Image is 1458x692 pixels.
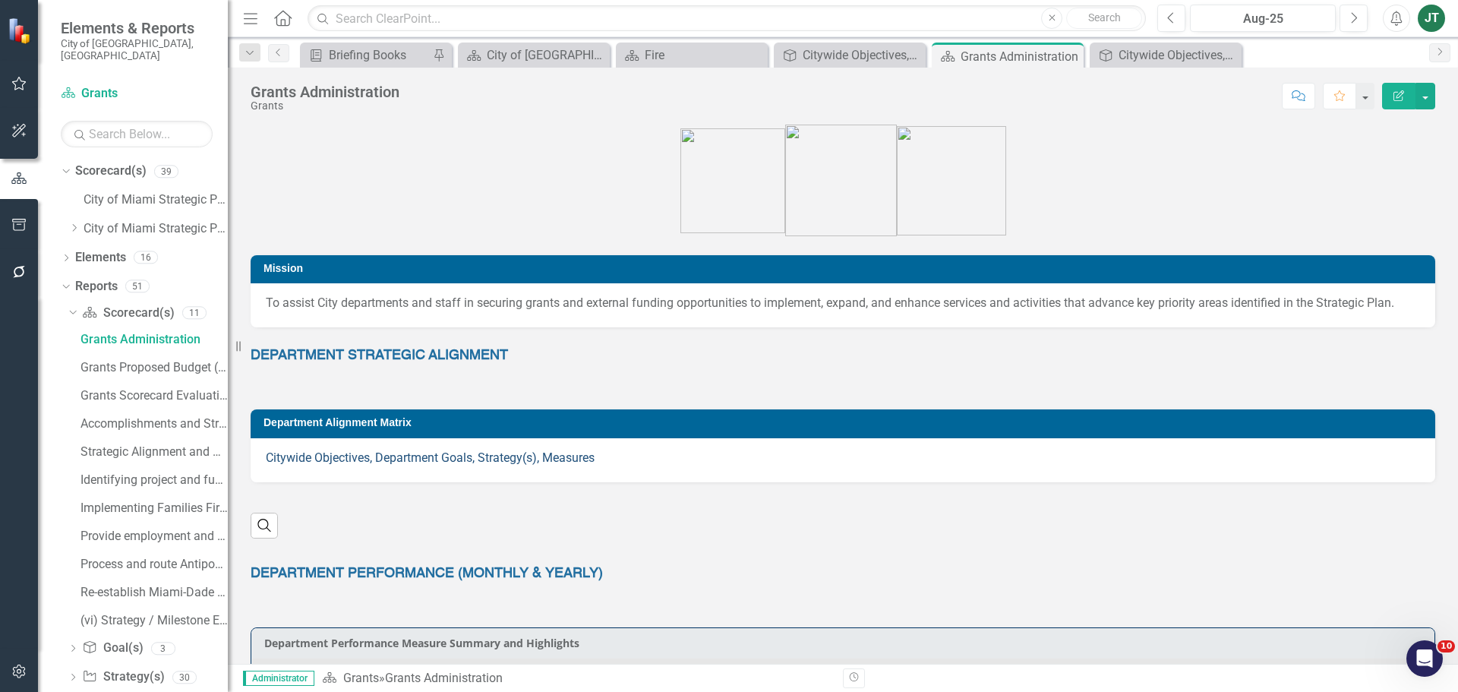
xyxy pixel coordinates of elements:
a: City of [GEOGRAPHIC_DATA] [462,46,606,65]
small: City of [GEOGRAPHIC_DATA], [GEOGRAPHIC_DATA] [61,37,213,62]
span: DEPARTMENT PERFORMANCE (MONTHLY & YEARLY) [251,567,603,580]
div: Grants Scorecard Evaluation and Recomemndations [80,389,228,403]
div: Accomplishments and Strategies [80,417,228,431]
strong: DEPARTMENT STRATEGIC ALIGNMENT [251,349,508,362]
div: 11 [182,306,207,319]
a: Briefing Books [304,46,429,65]
div: Briefing Books [329,46,429,65]
div: Grants Administration [385,671,503,685]
button: JT [1418,5,1445,32]
a: Strategic Alignment and Performance Measures [77,439,228,463]
div: 39 [154,165,178,178]
h3: Department Alignment Matrix [264,417,1428,428]
a: Reports [75,278,118,295]
span: Search [1088,11,1121,24]
div: Grants Administration [251,84,399,100]
a: Provide employment and financial literacy....(iii) Strategy / Milestone Evaluation and Recommenda... [77,523,228,548]
a: Grants Administration [77,327,228,351]
img: city_priorities_p2p_icon%20grey.png [897,126,1006,235]
span: Elements & Reports [61,19,213,37]
span: Administrator [243,671,314,686]
a: Accomplishments and Strategies [77,411,228,435]
a: Citywide Objectives, Department Goals, Strategy(s), Measures [266,450,595,465]
div: Citywide Objectives, Department Goals, Strategy(s), Measures (FY26) [803,46,922,65]
a: Scorecard(s) [75,163,147,180]
input: Search ClearPoint... [308,5,1146,32]
a: Grants [343,671,379,685]
a: Citywide Objectives, Department Goals, Strategy(s), Measures [1093,46,1238,65]
div: Aug-25 [1195,10,1330,28]
div: 51 [125,280,150,292]
a: Re-establish Miami-Dade County Public School Internship....(v) Strategy / Milestone Evaluation an... [77,580,228,604]
div: To assist City departments and staff in securing grants and external funding opportunities to imp... [266,295,1420,312]
a: Goal(s) [82,640,143,657]
img: city_priorities_qol_icon.png [680,128,785,233]
div: 16 [134,251,158,264]
div: Grants Administration [961,47,1080,66]
div: Process and route Antipoverty....(iv) Strategy / Milestone Evaluation and Recommendation Report [80,558,228,571]
a: Citywide Objectives, Department Goals, Strategy(s), Measures (FY26) [778,46,922,65]
a: Scorecard(s) [82,305,174,322]
a: Grants Proposed Budget (Strategic Plans and Performance Measures) FY 2025-26 [77,355,228,379]
a: Fire [620,46,764,65]
input: Search Below... [61,121,213,147]
img: city_priorities_res_icon%20grey.png [785,125,897,236]
div: Implementing Families First Parenting....(ii) Strategy / Milestone Evaluation and Recommendation ... [80,501,228,515]
iframe: Intercom live chat [1406,640,1443,677]
a: Strategy(s) [82,668,164,686]
a: City of Miami Strategic Plan [84,191,228,209]
img: ClearPoint Strategy [8,17,34,44]
h3: Mission [264,263,1428,274]
a: Process and route Antipoverty....(iv) Strategy / Milestone Evaluation and Recommendation Report [77,551,228,576]
div: 30 [172,671,197,684]
span: 10 [1437,640,1455,653]
div: Provide employment and financial literacy....(iii) Strategy / Milestone Evaluation and Recommenda... [80,529,228,543]
a: City of Miami Strategic Plan (NEW) [84,220,228,238]
div: Identifying project and funding needs ....(i) Strategy / Milestone Evaluation and Recommendations... [80,473,228,487]
a: Identifying project and funding needs ....(i) Strategy / Milestone Evaluation and Recommendations... [77,467,228,491]
a: Grants [61,85,213,103]
button: Aug-25 [1190,5,1336,32]
div: 3 [151,642,175,655]
a: Elements [75,249,126,267]
a: (vi) Strategy / Milestone Evaluation and Recommendations Report [77,608,228,632]
button: Search [1066,8,1142,29]
div: Citywide Objectives, Department Goals, Strategy(s), Measures [1119,46,1238,65]
div: Grants [251,100,399,112]
div: Grants Proposed Budget (Strategic Plans and Performance Measures) FY 2025-26 [80,361,228,374]
div: Re-establish Miami-Dade County Public School Internship....(v) Strategy / Milestone Evaluation an... [80,586,228,599]
a: Grants Scorecard Evaluation and Recomemndations [77,383,228,407]
div: » [322,670,832,687]
div: Strategic Alignment and Performance Measures [80,445,228,459]
div: City of [GEOGRAPHIC_DATA] [487,46,606,65]
h3: Department Performance Measure Summary and Highlights [264,637,1427,649]
div: Fire [645,46,764,65]
div: (vi) Strategy / Milestone Evaluation and Recommendations Report [80,614,228,627]
div: Grants Administration [80,333,228,346]
a: Implementing Families First Parenting....(ii) Strategy / Milestone Evaluation and Recommendation ... [77,495,228,520]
